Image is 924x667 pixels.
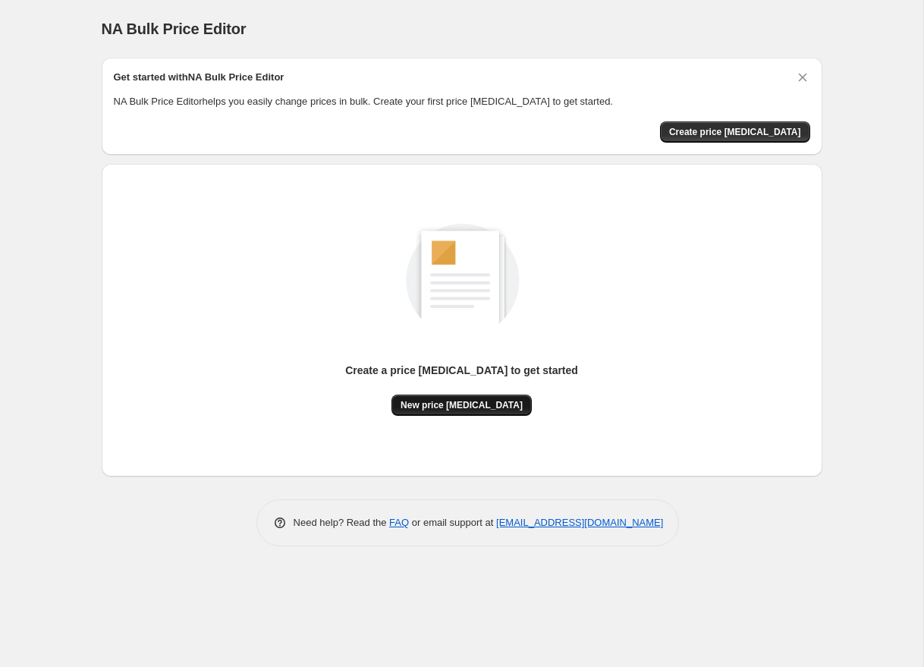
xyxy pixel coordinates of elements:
[294,517,390,528] span: Need help? Read the
[391,395,532,416] button: New price [MEDICAL_DATA]
[401,399,523,411] span: New price [MEDICAL_DATA]
[795,70,810,85] button: Dismiss card
[345,363,578,378] p: Create a price [MEDICAL_DATA] to get started
[669,126,801,138] span: Create price [MEDICAL_DATA]
[496,517,663,528] a: [EMAIL_ADDRESS][DOMAIN_NAME]
[389,517,409,528] a: FAQ
[114,94,810,109] p: NA Bulk Price Editor helps you easily change prices in bulk. Create your first price [MEDICAL_DAT...
[660,121,810,143] button: Create price change job
[102,20,247,37] span: NA Bulk Price Editor
[409,517,496,528] span: or email support at
[114,70,284,85] h2: Get started with NA Bulk Price Editor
